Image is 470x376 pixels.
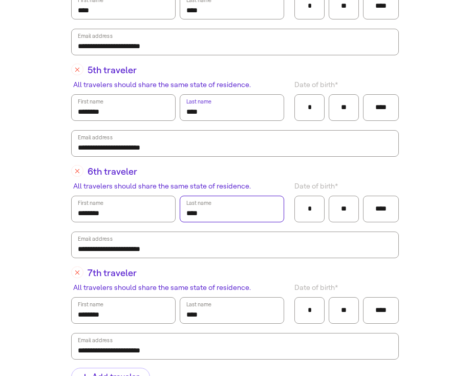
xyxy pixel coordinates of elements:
[77,31,113,41] label: Email address
[77,299,104,309] label: First name
[71,64,83,76] button: 5th travelerAll travelers should share the same state of residence.
[88,266,265,293] span: 7th traveler
[73,181,251,192] span: All travelers should share the same state of residence.
[301,303,318,318] input: Month
[335,201,352,217] input: Day
[185,96,212,107] label: Last name
[185,299,212,309] label: Last name
[335,303,352,318] input: Day
[294,79,338,90] span: Date of birth *
[301,100,318,115] input: Month
[294,181,338,192] span: Date of birth *
[294,282,338,293] span: Date of birth *
[73,282,251,293] span: All travelers should share the same state of residence.
[370,303,392,318] input: Year
[370,201,392,217] input: Year
[301,201,318,217] input: Month
[370,100,392,115] input: Year
[335,100,352,115] input: Day
[77,96,104,107] label: First name
[71,266,83,279] button: 7th travelerAll travelers should share the same state of residence.
[185,198,212,208] label: Last name
[77,198,104,208] label: First name
[77,234,113,244] label: Email address
[71,165,83,177] button: 6th travelerAll travelers should share the same state of residence.
[88,64,265,90] span: 5th traveler
[88,165,265,192] span: 6th traveler
[73,79,251,90] span: All travelers should share the same state of residence.
[77,132,113,142] label: Email address
[77,335,113,345] label: Email address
